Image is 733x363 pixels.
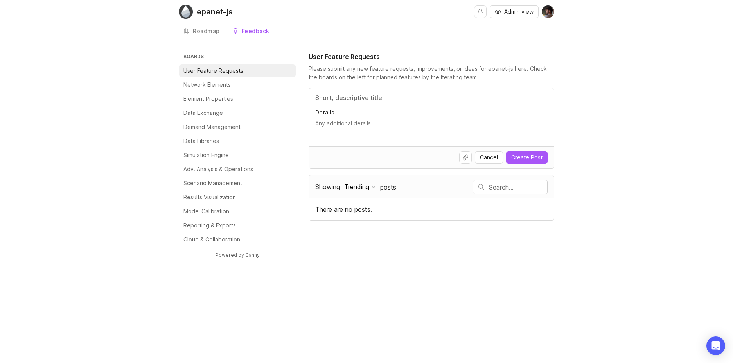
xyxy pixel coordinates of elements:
p: Data Libraries [183,137,219,145]
div: Trending [344,182,369,191]
p: Demand Management [183,123,241,131]
p: User Feature Requests [183,67,243,75]
button: Showing [343,182,377,192]
textarea: Details [315,120,548,135]
button: Create Post [506,151,548,164]
div: Open Intercom Messenger [706,336,725,355]
a: User Feature Requests [179,64,296,77]
a: Simulation Engine [179,149,296,161]
button: Notifications [474,5,487,18]
a: Results Visualization [179,191,296,204]
p: Results Visualization [183,193,236,201]
div: There are no posts. [309,198,554,220]
a: Scenario Management [179,177,296,190]
input: Search… [489,183,547,191]
div: Roadmap [193,29,220,34]
a: Adv. Analysis & Operations [179,163,296,175]
p: Element Properties [183,95,233,103]
img: epanet-js logo [179,5,193,19]
a: Data Exchange [179,107,296,119]
a: Network Elements [179,79,296,91]
img: Sam Payá [542,5,554,18]
h3: Boards [182,52,296,63]
button: Admin view [490,5,539,18]
p: Cloud & Collaboration [183,236,240,243]
input: Title [315,93,548,102]
span: Cancel [480,154,498,161]
div: Please submit any new feature requests, improvements, or ideas for epanet-js here. Check the boar... [309,64,554,82]
span: posts [380,183,396,191]
a: Reporting & Exports [179,219,296,232]
p: Adv. Analysis & Operations [183,165,253,173]
button: Cancel [475,151,503,164]
div: epanet-js [197,8,233,16]
p: Model Calibration [183,207,229,215]
a: Roadmap [179,23,225,39]
p: Scenario Management [183,179,242,187]
a: Feedback [228,23,274,39]
span: Admin view [504,8,534,16]
button: Upload file [459,151,472,164]
a: Cloud & Collaboration [179,233,296,246]
span: Showing [315,183,340,191]
a: Element Properties [179,93,296,105]
p: Reporting & Exports [183,222,236,229]
p: Simulation Engine [183,151,229,159]
p: Data Exchange [183,109,223,117]
a: Data Libraries [179,135,296,147]
span: Create Post [511,154,543,161]
h1: User Feature Requests [309,52,380,61]
p: Details [315,109,548,116]
a: Model Calibration [179,205,296,218]
div: Feedback [242,29,269,34]
a: Demand Management [179,121,296,133]
a: Powered by Canny [214,250,261,259]
p: Network Elements [183,81,231,89]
